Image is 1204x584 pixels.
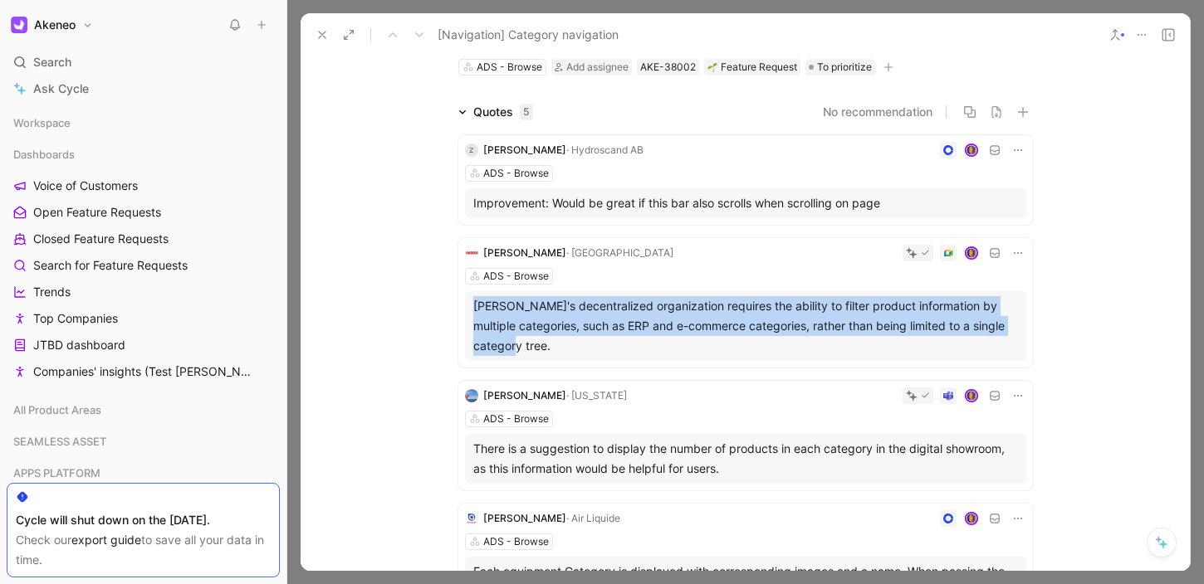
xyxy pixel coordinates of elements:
[7,76,280,101] a: Ask Cycle
[7,110,280,135] div: Workspace
[11,17,27,33] img: Akeneo
[33,231,169,247] span: Closed Feature Requests
[7,333,280,358] a: JTBD dashboard
[473,439,1018,479] div: There is a suggestion to display the number of products in each category in the digital showroom,...
[7,226,280,251] a: Closed Feature Requests
[13,465,100,481] span: APPS PLATFORM
[483,411,549,427] div: ADS - Browse
[33,204,161,221] span: Open Feature Requests
[483,533,549,550] div: ADS - Browse
[805,59,875,75] div: To prioritize
[566,512,620,524] span: · Air Liquide
[33,257,188,274] span: Search for Feature Requests
[465,246,478,260] img: logo
[33,284,71,300] span: Trends
[7,173,280,198] a: Voice of Customers
[966,513,976,523] img: avatar
[966,247,976,258] img: avatar
[465,389,478,402] img: logo
[7,397,280,422] div: All Product Areas
[7,142,280,167] div: Dashboards
[7,359,280,384] a: Companies' insights (Test [PERSON_NAME])
[7,460,280,490] div: APPS PLATFORM
[966,144,976,155] img: avatar
[465,512,478,525] img: logo
[465,144,478,157] div: Z
[7,280,280,304] a: Trends
[823,102,932,122] button: No recommendation
[707,59,797,75] div: Feature Request
[707,62,717,72] img: 🌱
[566,246,673,259] span: · [GEOGRAPHIC_DATA]
[473,296,1018,356] div: [PERSON_NAME]'s decentralized organization requires the ability to filter product information by ...
[7,306,280,331] a: Top Companies
[438,25,619,45] span: [Navigation] Category navigation
[71,533,141,547] a: export guide
[16,510,271,530] div: Cycle will shut down on the [DATE].
[33,310,118,327] span: Top Companies
[7,429,280,454] div: SEAMLESS ASSET
[7,253,280,278] a: Search for Feature Requests
[7,397,280,427] div: All Product Areas
[7,13,97,36] button: AkeneoAkeneo
[33,79,89,99] span: Ask Cycle
[13,433,106,450] span: SEAMLESS ASSET
[473,102,533,122] div: Quotes
[473,193,1018,213] div: Improvement: Would be great if this bar also scrolls when scrolling on page
[483,246,566,259] span: [PERSON_NAME]
[13,114,71,131] span: Workspace
[33,337,125,353] span: JTBD dashboard
[7,429,280,459] div: SEAMLESS ASSET
[13,401,101,418] span: All Product Areas
[34,17,76,32] h1: Akeneo
[33,52,71,72] span: Search
[477,59,542,75] div: ADS - Browse
[483,165,549,182] div: ADS - Browse
[640,59,696,75] div: AKE-38002
[966,390,976,401] img: avatar
[566,61,629,73] span: Add assignee
[13,146,75,163] span: Dashboards
[566,389,627,401] span: · [US_STATE]
[704,59,800,75] div: 🌱Feature Request
[483,144,566,156] span: [PERSON_NAME]
[7,142,280,384] div: DashboardsVoice of CustomersOpen Feature RequestsClosed Feature RequestsSearch for Feature Reques...
[483,512,566,524] span: [PERSON_NAME]
[483,268,549,285] div: ADS - Browse
[520,104,533,120] div: 5
[452,102,540,122] div: Quotes5
[7,200,280,225] a: Open Feature Requests
[7,50,280,75] div: Search
[483,389,566,401] span: [PERSON_NAME]
[33,178,138,194] span: Voice of Customers
[7,460,280,485] div: APPS PLATFORM
[817,59,872,75] span: To prioritize
[566,144,644,156] span: · Hydroscand AB
[33,363,257,380] span: Companies' insights (Test [PERSON_NAME])
[16,530,271,570] div: Check our to save all your data in time.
